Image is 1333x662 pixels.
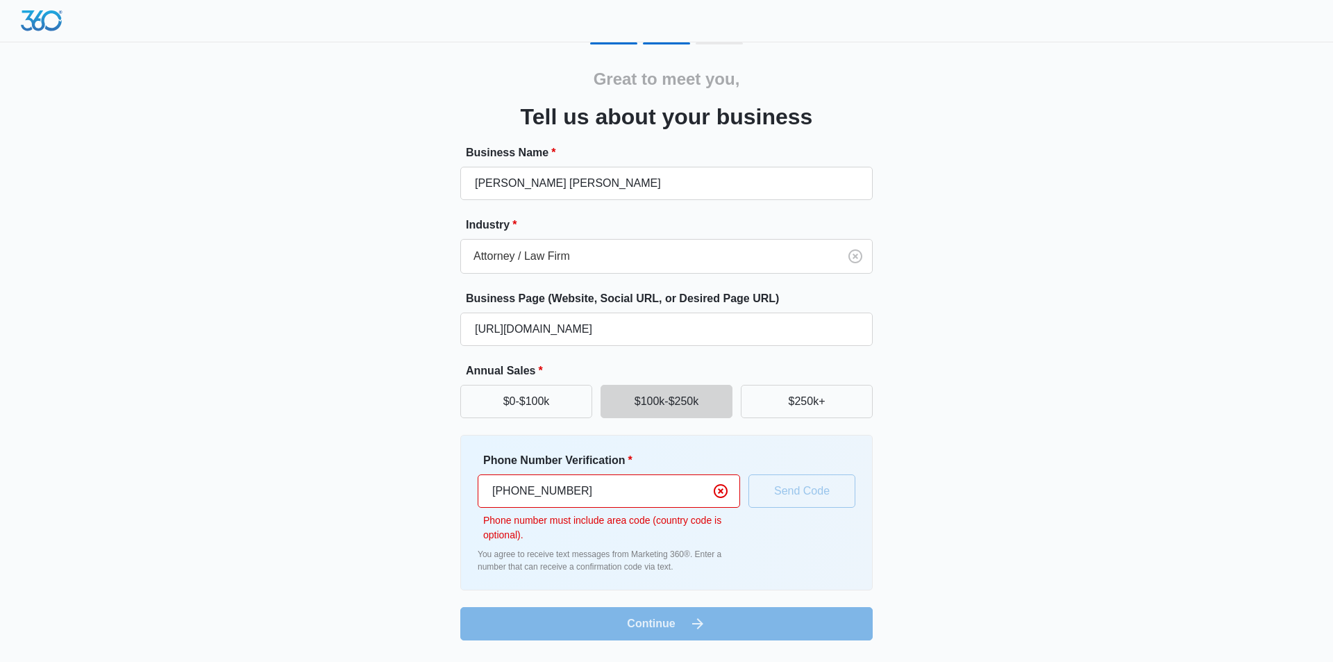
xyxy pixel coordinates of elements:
[601,385,732,418] button: $100k-$250k
[478,474,740,508] input: Ex. +1-555-555-5555
[466,363,878,379] label: Annual Sales
[741,385,873,418] button: $250k+
[483,513,740,543] p: Phone number must include area code (country code is optional).
[844,245,866,267] button: Clear
[466,217,878,233] label: Industry
[483,452,746,469] label: Phone Number Verification
[521,100,813,133] h3: Tell us about your business
[710,480,732,502] button: Clear
[466,144,878,161] label: Business Name
[478,548,740,573] p: You agree to receive text messages from Marketing 360®. Enter a number that can receive a confirm...
[460,385,592,418] button: $0-$100k
[594,67,740,92] h2: Great to meet you,
[460,167,873,200] input: e.g. Jane's Plumbing
[460,313,873,346] input: e.g. janesplumbing.com
[466,290,878,307] label: Business Page (Website, Social URL, or Desired Page URL)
